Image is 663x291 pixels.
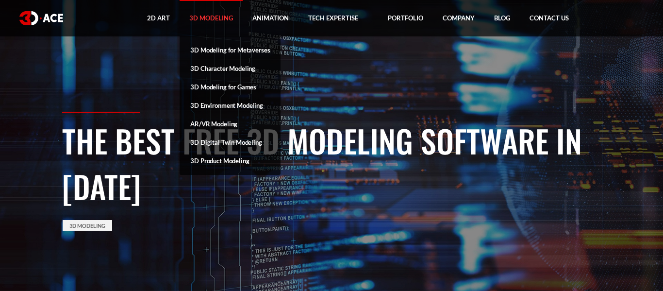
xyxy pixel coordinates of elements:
a: 3D Character Modeling [180,59,281,78]
h1: The Best Free 3D Modeling Software in [DATE] [62,118,601,209]
a: 3D Environment Modeling [180,96,281,115]
a: 3D Modeling [63,220,112,231]
a: 3D Modeling for Metaverses [180,41,281,59]
a: 3D Digital Twin Modeling [180,133,281,152]
a: 3D Modeling for Games [180,78,281,96]
img: logo white [19,11,63,25]
a: 3D Product Modeling [180,152,281,170]
a: AR/VR Modeling [180,115,281,133]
